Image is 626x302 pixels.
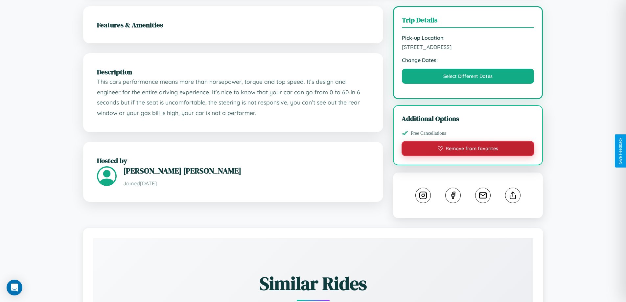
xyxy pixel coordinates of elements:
[97,77,369,118] p: This cars performance means more than horsepower, torque and top speed. It’s design and engineer ...
[7,280,22,295] div: Open Intercom Messenger
[97,156,369,165] h2: Hosted by
[402,141,535,156] button: Remove from favorites
[123,165,369,176] h3: [PERSON_NAME] [PERSON_NAME]
[402,15,534,28] h3: Trip Details
[618,138,623,164] div: Give Feedback
[402,114,535,123] h3: Additional Options
[123,179,369,188] p: Joined [DATE]
[402,44,534,50] span: [STREET_ADDRESS]
[402,35,534,41] strong: Pick-up Location:
[402,69,534,84] button: Select Different Dates
[411,130,446,136] span: Free Cancellations
[97,20,369,30] h2: Features & Amenities
[402,57,534,63] strong: Change Dates:
[97,67,369,77] h2: Description
[116,271,510,296] h2: Similar Rides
